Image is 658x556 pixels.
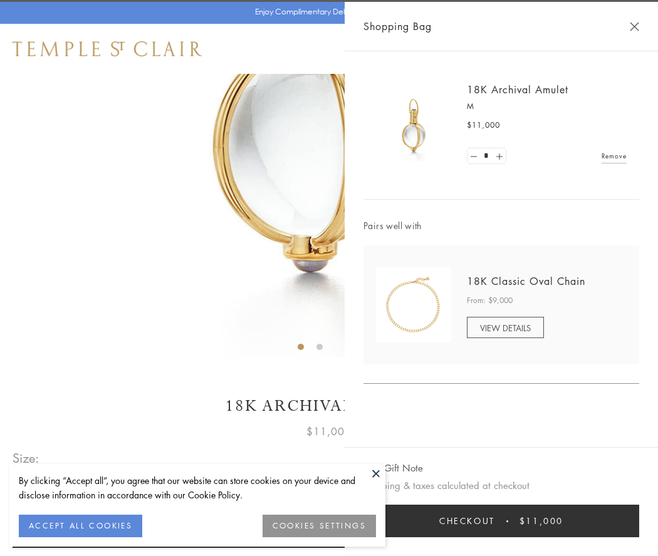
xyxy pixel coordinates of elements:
[467,148,480,164] a: Set quantity to 0
[306,423,352,440] span: $11,000
[19,515,142,537] button: ACCEPT ALL COOKIES
[467,100,627,113] p: M
[19,473,376,502] div: By clicking “Accept all”, you agree that our website can store cookies on your device and disclos...
[376,88,451,163] img: 18K Archival Amulet
[263,515,376,537] button: COOKIES SETTINGS
[363,505,639,537] button: Checkout $11,000
[376,267,451,342] img: N88865-OV18
[467,274,585,288] a: 18K Classic Oval Chain
[493,148,505,164] a: Set quantity to 2
[467,294,513,307] span: From: $9,000
[363,219,639,233] span: Pairs well with
[255,6,397,18] p: Enjoy Complimentary Delivery & Returns
[630,22,639,31] button: Close Shopping Bag
[13,448,40,468] span: Size:
[520,514,563,528] span: $11,000
[467,317,544,338] a: VIEW DETAILS
[602,149,627,163] a: Remove
[467,119,500,131] span: $11,000
[363,478,639,493] p: Shipping & taxes calculated at checkout
[439,514,495,528] span: Checkout
[13,395,645,417] h1: 18K Archival Amulet
[13,41,202,56] img: Temple St. Clair
[363,18,432,34] span: Shopping Bag
[363,460,423,476] button: Add Gift Note
[480,322,531,334] span: VIEW DETAILS
[467,83,568,96] a: 18K Archival Amulet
